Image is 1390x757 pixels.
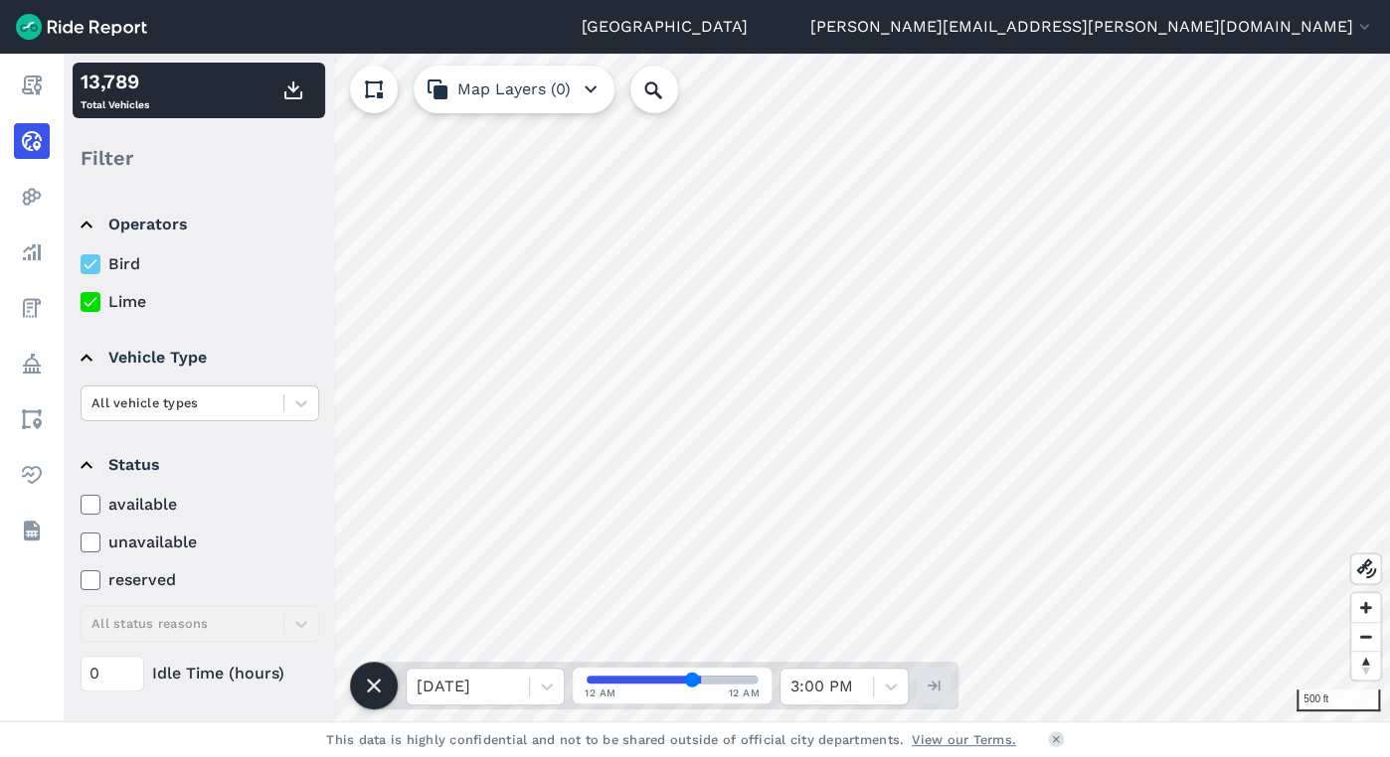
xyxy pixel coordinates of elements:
[1297,689,1380,711] div: 500 ft
[81,330,316,385] summary: Vehicle Type
[81,290,319,314] label: Lime
[14,290,50,326] a: Fees
[14,179,50,215] a: Heatmaps
[14,401,50,437] a: Areas
[585,685,616,700] span: 12 AM
[810,15,1374,39] button: [PERSON_NAME][EMAIL_ADDRESS][PERSON_NAME][DOMAIN_NAME]
[73,127,325,189] div: Filter
[729,685,761,700] span: 12 AM
[630,66,710,113] input: Search Location or Vehicles
[81,656,319,691] div: Idle Time (hours)
[81,67,149,96] div: 13,789
[14,513,50,548] a: Datasets
[1351,593,1380,622] button: Zoom in
[14,68,50,103] a: Report
[81,252,319,276] label: Bird
[81,197,316,252] summary: Operators
[81,568,319,592] label: reserved
[912,730,1016,749] a: View our Terms.
[1351,651,1380,680] button: Reset bearing to north
[81,530,319,554] label: unavailable
[81,493,319,517] label: available
[14,457,50,493] a: Health
[14,123,50,159] a: Realtime
[14,234,50,270] a: Analyze
[16,14,147,40] img: Ride Report
[582,15,748,39] a: [GEOGRAPHIC_DATA]
[1351,622,1380,651] button: Zoom out
[81,437,316,493] summary: Status
[14,346,50,381] a: Policy
[81,67,149,114] div: Total Vehicles
[414,66,614,113] button: Map Layers (0)
[64,54,1390,721] canvas: Map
